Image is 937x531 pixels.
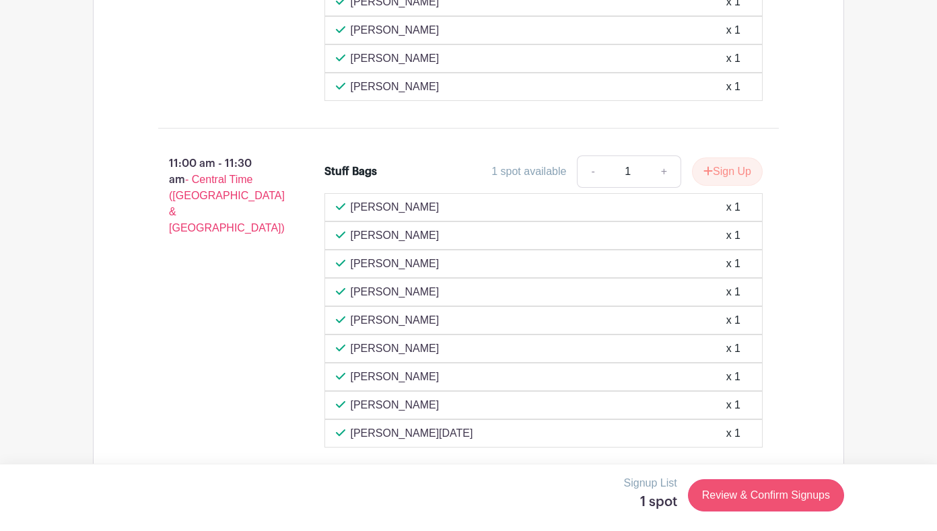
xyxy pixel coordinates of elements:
p: [PERSON_NAME] [351,369,440,385]
div: x 1 [726,369,740,385]
a: - [577,155,608,188]
div: x 1 [726,22,740,38]
p: [PERSON_NAME] [351,50,440,67]
div: x 1 [726,199,740,215]
div: x 1 [726,79,740,95]
a: + [648,155,681,188]
p: [PERSON_NAME] [351,227,440,244]
p: [PERSON_NAME] [351,199,440,215]
a: Review & Confirm Signups [688,479,844,511]
div: x 1 [726,397,740,413]
p: [PERSON_NAME] [351,284,440,300]
h5: 1 spot [624,494,677,510]
p: [PERSON_NAME] [351,256,440,272]
p: [PERSON_NAME] [351,79,440,95]
div: Stuff Bags [324,164,377,180]
p: Signup List [624,475,677,491]
p: [PERSON_NAME] [351,341,440,357]
p: [PERSON_NAME] [351,397,440,413]
p: [PERSON_NAME] [351,22,440,38]
button: Sign Up [692,157,763,186]
div: x 1 [726,227,740,244]
div: x 1 [726,312,740,328]
div: x 1 [726,256,740,272]
p: [PERSON_NAME][DATE] [351,425,473,441]
div: x 1 [726,50,740,67]
div: 1 spot available [491,164,566,180]
p: [PERSON_NAME] [351,312,440,328]
div: x 1 [726,425,740,441]
div: x 1 [726,284,740,300]
span: - Central Time ([GEOGRAPHIC_DATA] & [GEOGRAPHIC_DATA]) [169,174,285,234]
p: 11:00 am - 11:30 am [137,150,303,242]
div: x 1 [726,341,740,357]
